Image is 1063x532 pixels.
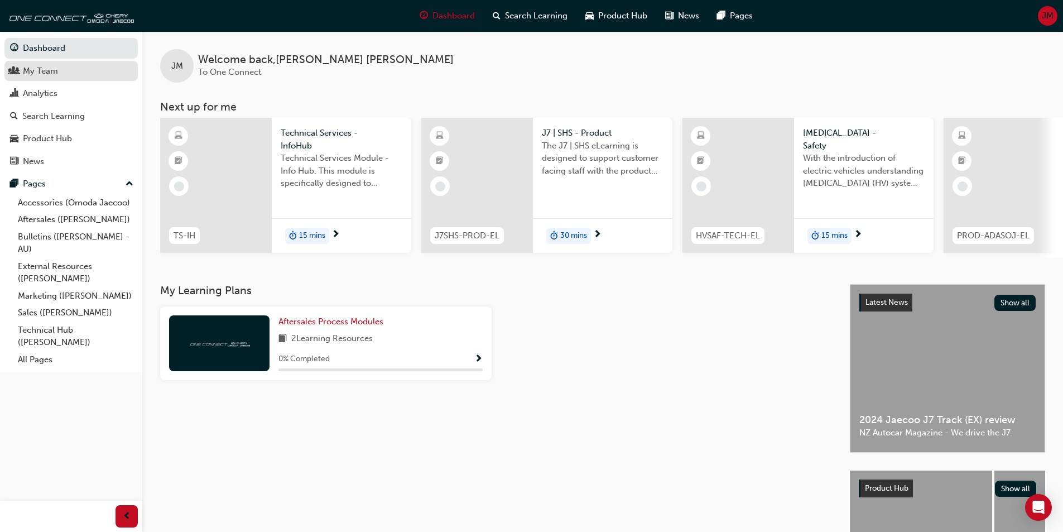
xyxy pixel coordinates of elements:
img: oneconnect [189,338,250,348]
span: guage-icon [420,9,428,23]
span: learningRecordVerb_NONE-icon [958,181,968,191]
span: search-icon [10,112,18,122]
a: search-iconSearch Learning [484,4,576,27]
span: car-icon [10,134,18,144]
span: learningRecordVerb_NONE-icon [174,181,184,191]
span: chart-icon [10,89,18,99]
button: Pages [4,174,138,194]
span: learningResourceType_ELEARNING-icon [697,129,705,143]
span: News [678,9,699,22]
span: Welcome back , [PERSON_NAME] [PERSON_NAME] [198,54,454,66]
span: booktick-icon [175,154,182,169]
span: PROD-ADASOJ-EL [957,229,1030,242]
a: Latest NewsShow all2024 Jaecoo J7 Track (EX) reviewNZ Autocar Magazine - We drive the J7. [850,284,1045,453]
span: Dashboard [432,9,475,22]
button: JM [1038,6,1057,26]
span: car-icon [585,9,594,23]
span: JM [171,60,183,73]
span: To One Connect [198,67,261,77]
a: pages-iconPages [708,4,762,27]
a: All Pages [13,351,138,368]
h3: Next up for me [142,100,1063,113]
span: Search Learning [505,9,567,22]
a: guage-iconDashboard [411,4,484,27]
div: My Team [23,65,58,78]
span: NZ Autocar Magazine - We drive the J7. [859,426,1036,439]
a: car-iconProduct Hub [576,4,656,27]
span: JM [1042,9,1054,22]
span: duration-icon [550,229,558,243]
div: News [23,155,44,168]
span: learningRecordVerb_NONE-icon [696,181,706,191]
span: news-icon [10,157,18,167]
span: With the introduction of electric vehicles understanding [MEDICAL_DATA] (HV) systems is critical ... [803,152,925,190]
a: Technical Hub ([PERSON_NAME]) [13,322,138,351]
a: Latest NewsShow all [859,294,1036,311]
span: booktick-icon [436,154,444,169]
div: Open Intercom Messenger [1025,494,1052,521]
button: Show all [995,481,1037,497]
span: next-icon [331,230,340,240]
span: Aftersales Process Modules [278,317,383,327]
span: [MEDICAL_DATA] - Safety [803,127,925,152]
span: Product Hub [865,483,908,493]
div: Analytics [23,87,57,100]
a: Bulletins ([PERSON_NAME] - AU) [13,228,138,258]
span: learningResourceType_ELEARNING-icon [436,129,444,143]
span: guage-icon [10,44,18,54]
a: Product HubShow all [859,480,1036,497]
span: TS-IH [174,229,195,242]
span: Product Hub [598,9,647,22]
span: 2 Learning Resources [291,332,373,346]
span: 30 mins [560,229,587,242]
div: Search Learning [22,110,85,123]
a: Analytics [4,83,138,104]
a: news-iconNews [656,4,708,27]
span: pages-icon [717,9,725,23]
div: Pages [23,178,46,190]
span: learningResourceType_ELEARNING-icon [958,129,966,143]
div: Product Hub [23,132,72,145]
span: The J7 | SHS eLearning is designed to support customer facing staff with the product and sales in... [542,140,663,178]
a: News [4,151,138,172]
a: TS-IHTechnical Services - InfoHubTechnical Services Module - Info Hub. This module is specificall... [160,118,411,253]
img: oneconnect [6,4,134,27]
span: Technical Services - InfoHub [281,127,402,152]
span: learningRecordVerb_NONE-icon [435,181,445,191]
a: Dashboard [4,38,138,59]
a: Aftersales ([PERSON_NAME]) [13,211,138,228]
span: next-icon [854,230,862,240]
span: people-icon [10,66,18,76]
span: booktick-icon [958,154,966,169]
a: External Resources ([PERSON_NAME]) [13,258,138,287]
button: Show Progress [474,352,483,366]
h3: My Learning Plans [160,284,832,297]
button: Show all [994,295,1036,311]
a: Search Learning [4,106,138,127]
span: booktick-icon [697,154,705,169]
span: 0 % Completed [278,353,330,366]
a: My Team [4,61,138,82]
span: next-icon [593,230,602,240]
span: search-icon [493,9,501,23]
span: Pages [730,9,753,22]
button: DashboardMy TeamAnalyticsSearch LearningProduct HubNews [4,36,138,174]
span: news-icon [665,9,674,23]
span: Latest News [865,298,908,307]
span: HVSAF-TECH-EL [696,229,760,242]
span: J7SHS-PROD-EL [435,229,499,242]
a: Sales ([PERSON_NAME]) [13,304,138,322]
a: Aftersales Process Modules [278,315,388,328]
span: J7 | SHS - Product [542,127,663,140]
span: prev-icon [123,510,131,524]
span: 2024 Jaecoo J7 Track (EX) review [859,414,1036,426]
a: HVSAF-TECH-EL[MEDICAL_DATA] - SafetyWith the introduction of electric vehicles understanding [MED... [682,118,934,253]
a: Marketing ([PERSON_NAME]) [13,287,138,305]
span: duration-icon [811,229,819,243]
a: J7SHS-PROD-ELJ7 | SHS - ProductThe J7 | SHS eLearning is designed to support customer facing staf... [421,118,672,253]
a: Accessories (Omoda Jaecoo) [13,194,138,212]
span: up-icon [126,177,133,191]
span: Technical Services Module - Info Hub. This module is specifically designed to address the require... [281,152,402,190]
